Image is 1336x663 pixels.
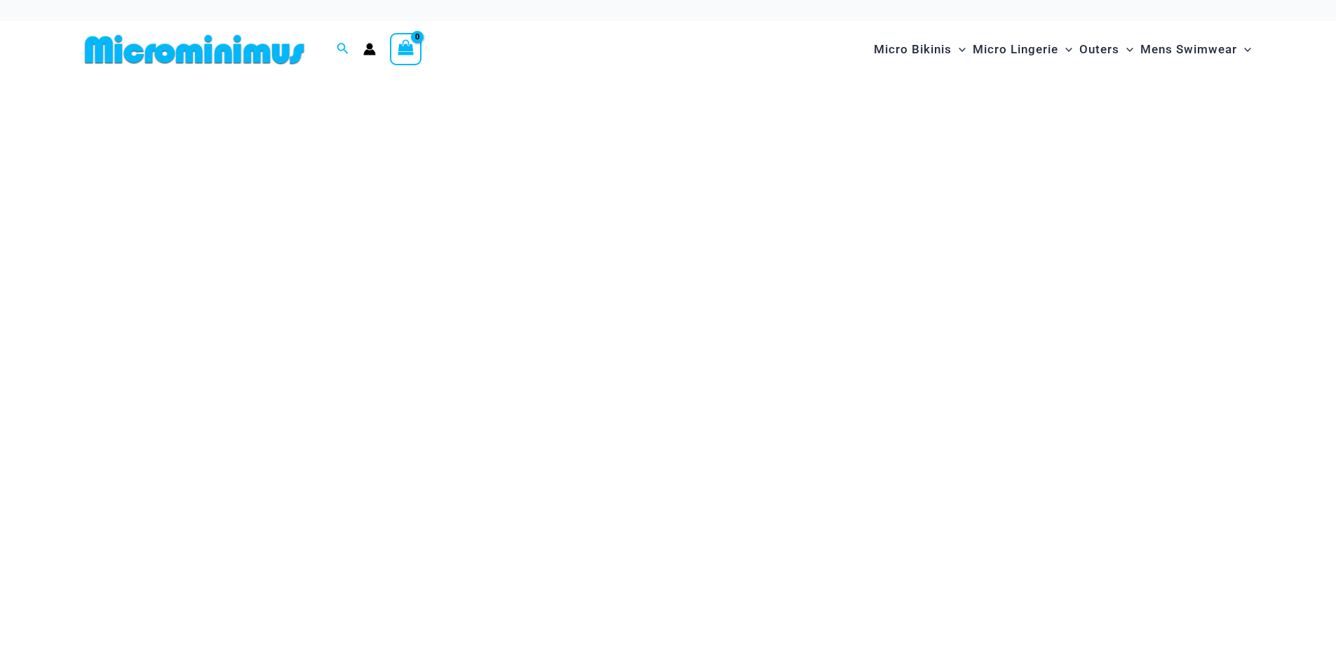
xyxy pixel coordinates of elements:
[363,43,376,55] a: Account icon link
[868,26,1257,73] nav: Site Navigation
[1137,28,1255,71] a: Mens SwimwearMenu ToggleMenu Toggle
[874,32,952,67] span: Micro Bikinis
[1119,32,1133,67] span: Menu Toggle
[1079,32,1119,67] span: Outers
[870,28,969,71] a: Micro BikinisMenu ToggleMenu Toggle
[1237,32,1251,67] span: Menu Toggle
[79,34,310,65] img: MM SHOP LOGO FLAT
[1140,32,1237,67] span: Mens Swimwear
[390,33,422,65] a: View Shopping Cart, empty
[1058,32,1072,67] span: Menu Toggle
[973,32,1058,67] span: Micro Lingerie
[969,28,1076,71] a: Micro LingerieMenu ToggleMenu Toggle
[1076,28,1137,71] a: OutersMenu ToggleMenu Toggle
[952,32,966,67] span: Menu Toggle
[337,41,349,58] a: Search icon link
